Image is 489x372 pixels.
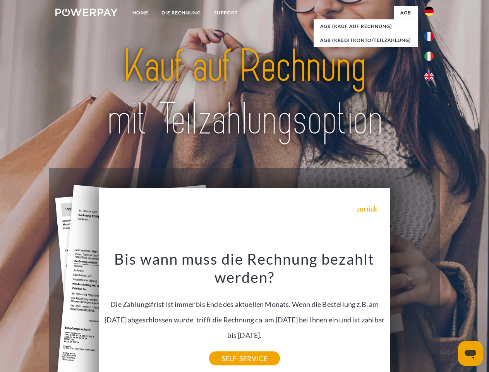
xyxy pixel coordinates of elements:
[103,250,386,358] div: Die Zahlungsfrist ist immer bis Ende des aktuellen Monats. Wenn die Bestellung z.B. am [DATE] abg...
[209,351,280,365] a: SELF-SERVICE
[424,7,434,16] img: de
[314,33,418,47] a: AGB (Kreditkonto/Teilzahlung)
[458,341,483,366] iframe: Schaltfläche zum Öffnen des Messaging-Fensters
[394,6,418,20] a: agb
[314,19,418,33] a: AGB (Kauf auf Rechnung)
[103,250,386,287] h3: Bis wann muss die Rechnung bezahlt werden?
[55,9,118,16] img: logo-powerpay-white.svg
[155,6,208,20] a: DIE RECHNUNG
[126,6,155,20] a: Home
[424,52,434,61] img: it
[357,205,377,212] a: zurück
[74,37,415,148] img: title-powerpay_de.svg
[208,6,244,20] a: SUPPORT
[424,32,434,41] img: fr
[424,72,434,81] img: en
